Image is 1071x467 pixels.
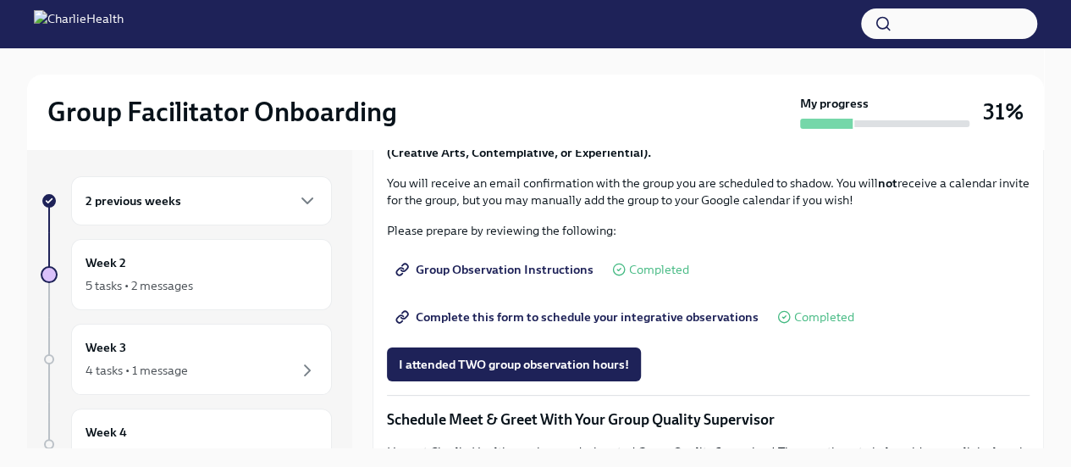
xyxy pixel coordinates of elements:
[47,95,397,129] h2: Group Facilitator Onboarding
[86,447,115,464] div: 1 task
[387,222,1030,239] p: Please prepare by reviewing the following:
[86,192,181,210] h6: 2 previous weeks
[387,409,1030,430] p: Schedule Meet & Greet With Your Group Quality Supervisor
[86,277,193,294] div: 5 tasks • 2 messages
[41,239,332,310] a: Week 25 tasks • 2 messages
[86,362,188,379] div: 4 tasks • 1 message
[34,10,124,37] img: CharlieHealth
[387,175,1030,208] p: You will receive an email confirmation with the group you are scheduled to shadow. You will recei...
[983,97,1024,127] h3: 31%
[71,176,332,225] div: 2 previous weeks
[794,311,854,324] span: Completed
[800,95,869,112] strong: My progress
[41,324,332,395] a: Week 34 tasks • 1 message
[387,347,641,381] button: I attended TWO group observation hours!
[86,423,127,442] h6: Week 4
[399,356,629,373] span: I attended TWO group observation hours!
[387,300,770,334] a: Complete this form to schedule your integrative observations
[86,338,126,357] h6: Week 3
[399,309,759,325] span: Complete this form to schedule your integrative observations
[86,253,126,272] h6: Week 2
[629,264,689,276] span: Completed
[399,261,593,278] span: Group Observation Instructions
[878,175,897,191] strong: not
[387,253,605,286] a: Group Observation Instructions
